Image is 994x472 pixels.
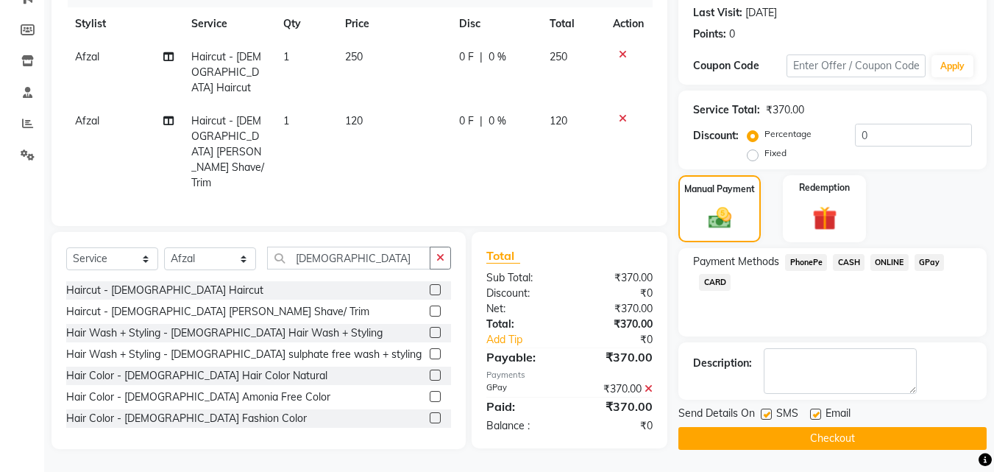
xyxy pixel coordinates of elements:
[764,127,812,141] label: Percentage
[486,369,653,381] div: Payments
[693,58,786,74] div: Coupon Code
[459,113,474,129] span: 0 F
[684,183,755,196] label: Manual Payment
[693,5,742,21] div: Last Visit:
[693,356,752,371] div: Description:
[66,7,182,40] th: Stylist
[693,128,739,144] div: Discount:
[480,113,483,129] span: |
[75,50,99,63] span: Afzal
[475,317,569,332] div: Total:
[550,114,567,127] span: 120
[283,50,289,63] span: 1
[480,49,483,65] span: |
[66,411,307,426] div: Hair Color - [DEMOGRAPHIC_DATA] Fashion Color
[678,406,755,424] span: Send Details On
[489,113,506,129] span: 0 %
[475,286,569,301] div: Discount:
[489,49,506,65] span: 0 %
[66,368,327,384] div: Hair Color - [DEMOGRAPHIC_DATA] Hair Color Natural
[66,390,330,405] div: Hair Color - [DEMOGRAPHIC_DATA] Amonia Free Color
[450,7,541,40] th: Disc
[550,50,567,63] span: 250
[785,254,827,271] span: PhonePe
[569,381,664,397] div: ₹370.00
[569,301,664,317] div: ₹370.00
[66,283,263,298] div: Haircut - [DEMOGRAPHIC_DATA] Haircut
[693,27,726,42] div: Points:
[191,114,264,189] span: Haircut - [DEMOGRAPHIC_DATA] [PERSON_NAME] Shave/ Trim
[799,181,850,194] label: Redemption
[459,49,474,65] span: 0 F
[787,54,926,77] input: Enter Offer / Coupon Code
[693,254,779,270] span: Payment Methods
[569,418,664,434] div: ₹0
[693,102,760,118] div: Service Total:
[870,254,909,271] span: ONLINE
[66,325,383,341] div: Hair Wash + Styling - [DEMOGRAPHIC_DATA] Hair Wash + Styling
[267,247,430,270] input: Search or Scan
[475,398,569,415] div: Paid:
[931,55,973,77] button: Apply
[776,406,798,424] span: SMS
[66,347,422,362] div: Hair Wash + Styling - [DEMOGRAPHIC_DATA] sulphate free wash + styling
[182,7,275,40] th: Service
[569,317,664,332] div: ₹370.00
[486,248,520,264] span: Total
[699,274,731,291] span: CARD
[805,203,845,233] img: _gift.svg
[826,406,851,424] span: Email
[66,304,369,320] div: Haircut - [DEMOGRAPHIC_DATA] [PERSON_NAME] Shave/ Trim
[345,114,363,127] span: 120
[604,7,653,40] th: Action
[915,254,945,271] span: GPay
[833,254,865,271] span: CASH
[475,270,569,286] div: Sub Total:
[475,301,569,317] div: Net:
[569,286,664,301] div: ₹0
[336,7,450,40] th: Price
[569,270,664,286] div: ₹370.00
[541,7,605,40] th: Total
[274,7,336,40] th: Qty
[475,381,569,397] div: GPay
[475,332,585,348] a: Add Tip
[745,5,777,21] div: [DATE]
[475,348,569,366] div: Payable:
[586,332,664,348] div: ₹0
[283,114,289,127] span: 1
[345,50,363,63] span: 250
[569,348,664,366] div: ₹370.00
[764,147,787,160] label: Fixed
[678,427,987,450] button: Checkout
[191,50,261,94] span: Haircut - [DEMOGRAPHIC_DATA] Haircut
[766,102,804,118] div: ₹370.00
[729,27,735,42] div: 0
[475,418,569,434] div: Balance :
[569,398,664,415] div: ₹370.00
[75,114,99,127] span: Afzal
[701,205,739,231] img: _cash.svg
